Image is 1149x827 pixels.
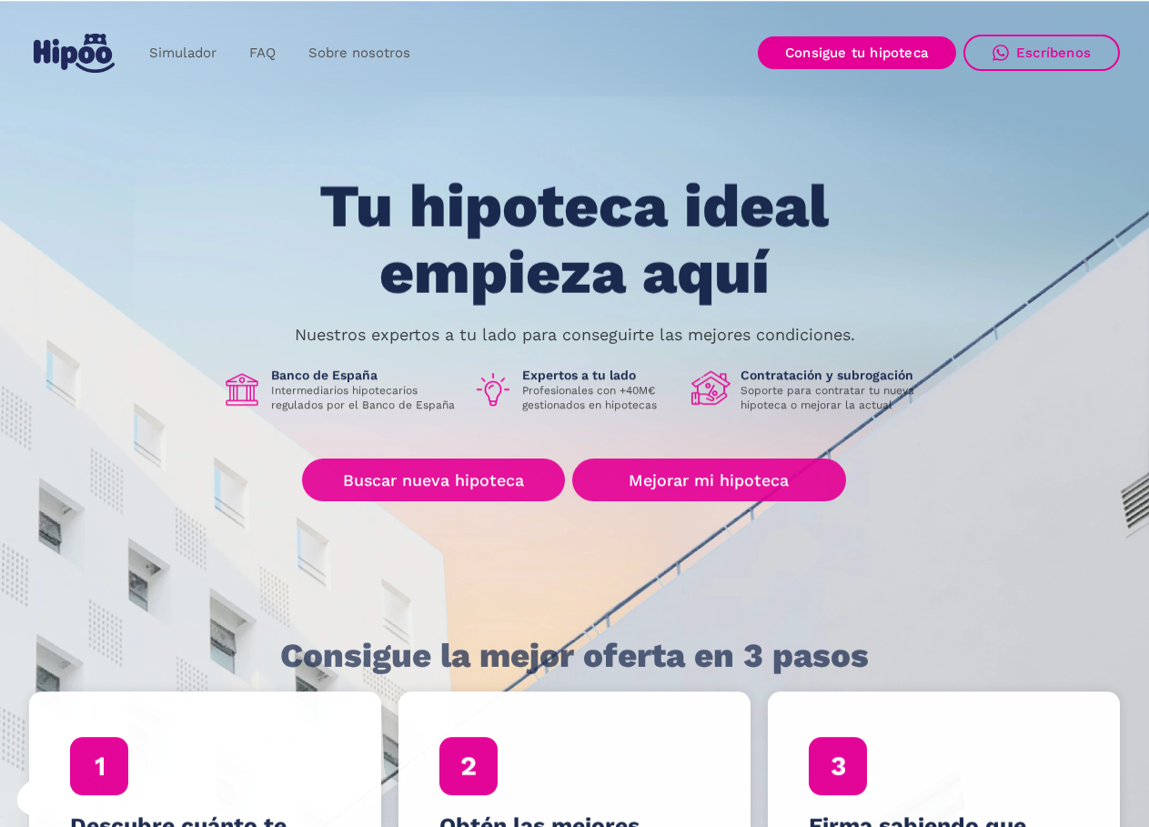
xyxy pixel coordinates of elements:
[292,35,427,71] a: Sobre nosotros
[522,384,677,413] p: Profesionales con +40M€ gestionados en hipotecas
[280,638,869,674] h1: Consigue la mejor oferta en 3 pasos
[963,35,1120,71] a: Escríbenos
[133,35,233,71] a: Simulador
[522,368,677,384] h1: Expertos a tu lado
[572,459,846,502] a: Mejorar mi hipoteca
[29,26,118,80] a: home
[1016,45,1091,61] div: Escríbenos
[741,384,928,413] p: Soporte para contratar tu nueva hipoteca o mejorar la actual
[741,368,928,384] h1: Contratación y subrogación
[758,36,956,69] a: Consigue tu hipoteca
[295,328,855,342] p: Nuestros expertos a tu lado para conseguirte las mejores condiciones.
[233,35,292,71] a: FAQ
[229,174,919,306] h1: Tu hipoteca ideal empieza aquí
[302,459,565,502] a: Buscar nueva hipoteca
[271,384,459,413] p: Intermediarios hipotecarios regulados por el Banco de España
[271,368,459,384] h1: Banco de España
